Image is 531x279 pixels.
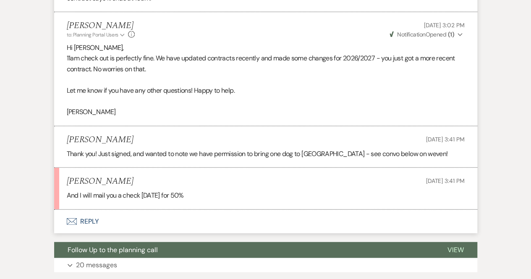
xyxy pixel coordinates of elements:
button: NotificationOpened (1) [388,30,465,39]
h5: [PERSON_NAME] [67,135,133,145]
button: Reply [54,210,477,233]
span: [DATE] 3:02 PM [424,21,464,29]
button: View [434,242,477,258]
p: Hi [PERSON_NAME], [67,42,465,53]
button: 20 messages [54,258,477,272]
span: to: Planning Portal Users [67,31,118,38]
p: Thank you! Just signed, and wanted to note we have permission to bring one dog to [GEOGRAPHIC_DAT... [67,149,465,159]
span: Follow Up to the planning call [68,245,158,254]
p: 20 messages [76,260,117,271]
strong: ( 1 ) [447,31,454,38]
span: [DATE] 3:41 PM [426,177,464,185]
p: Let me know if you have any other questions! Happy to help. [67,85,465,96]
span: Opened [390,31,454,38]
button: Follow Up to the planning call [54,242,434,258]
button: to: Planning Portal Users [67,31,126,39]
span: View [447,245,464,254]
span: Notification [397,31,425,38]
h5: [PERSON_NAME] [67,21,135,31]
span: [DATE] 3:41 PM [426,136,464,143]
p: And I will mail you a check [DATE] for 50% [67,190,465,201]
p: 11am check out is perfectly fine. We have updated contracts recently and made some changes for 20... [67,53,465,74]
h5: [PERSON_NAME] [67,176,133,187]
p: [PERSON_NAME] [67,107,465,117]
